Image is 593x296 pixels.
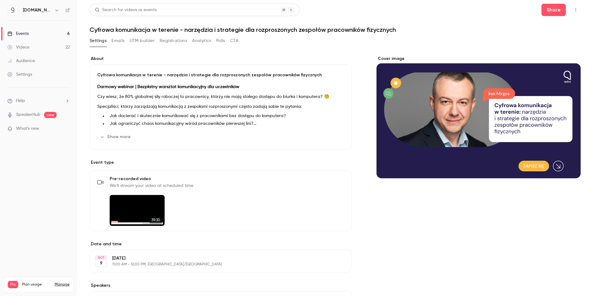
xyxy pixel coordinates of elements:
[376,56,581,178] section: Cover image
[90,282,352,289] label: Speakers
[8,281,18,288] span: Pro
[192,36,211,46] button: Analytics
[112,262,319,267] p: 11:00 AM - 12:00 PM, [GEOGRAPHIC_DATA]/[GEOGRAPHIC_DATA]
[97,72,344,78] p: Cyfrowa komunikacja w terenie - narzędzia i strategie dla rozproszonych zespołów pracowników fizy...
[97,93,344,100] p: Czy wiesz, że 80% globalnej siły roboczej to pracownicy, którzy nie mają stałego dostępu do biurk...
[90,36,107,46] button: Settings
[7,98,70,104] li: help-dropdown-opener
[376,56,581,62] label: Cover image
[97,103,344,110] p: Specjaliści, którzy zarządzają komunikacją z zespołami rozproszonymi często zadają sobie te pytania:
[7,58,35,64] div: Audience
[90,26,581,33] h1: Cyfrowa komunikacja w terenie - narzędzia i strategie dla rozproszonych zespołów pracowników fizy...
[130,36,155,46] button: UTM builder
[22,282,51,287] span: Plan usage
[216,36,225,46] button: Polls
[95,256,107,260] div: OCT
[7,44,29,50] div: Videos
[97,132,134,142] button: Show more
[107,121,344,127] li: Jak ograniczyć chaos komunikacyjny wśród pracowników pierwszej lini?
[90,241,352,247] label: Date and time
[100,260,103,266] p: 9
[110,176,193,182] span: Pre-recorded video
[97,85,239,89] strong: Darmowy webinar | Bezpłatny warsztat komunikacyjny dla uczestników
[16,125,39,132] span: What's new
[149,217,162,223] span: 39:30
[7,71,32,78] div: Settings
[8,5,18,15] img: quico.io
[111,36,124,46] button: Emails
[107,113,344,119] li: Jak docierać i skutecznie komunikować się z pracownikami bez dostępu do komputera?
[230,36,238,46] button: CTA
[541,4,566,16] button: Share
[7,31,29,37] div: Events
[16,112,40,118] a: SpeakerHub
[90,56,352,62] label: About
[90,159,352,166] p: Event type
[16,98,25,104] span: Help
[160,36,187,46] button: Registrations
[95,7,157,13] div: Search for videos or events
[112,255,319,261] p: [DATE]
[110,183,193,189] span: We'll stream your video at scheduled time
[23,7,52,13] h6: [DOMAIN_NAME]
[55,282,69,287] a: Manage
[44,112,57,118] span: new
